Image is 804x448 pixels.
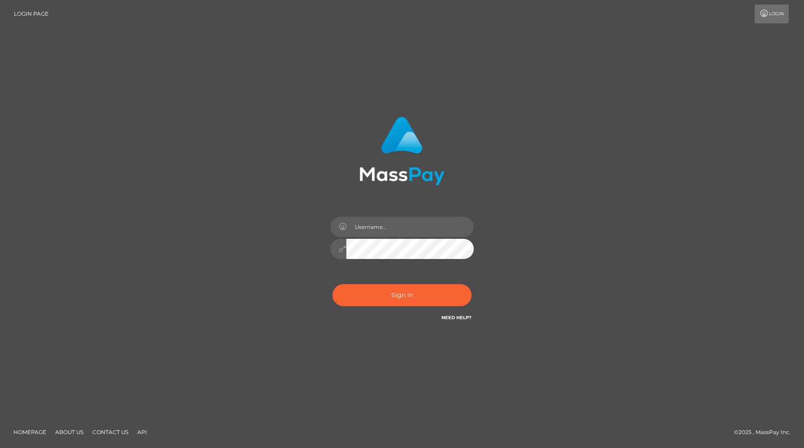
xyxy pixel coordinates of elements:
div: © 2025 , MassPay Inc. [734,427,797,437]
a: Login Page [14,4,48,23]
a: API [134,425,151,439]
a: Contact Us [89,425,132,439]
img: MassPay Login [359,117,445,185]
a: Need Help? [441,315,472,321]
a: Login [755,4,789,23]
a: About Us [52,425,87,439]
button: Sign in [332,284,472,306]
a: Homepage [10,425,50,439]
input: Username... [346,217,474,237]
